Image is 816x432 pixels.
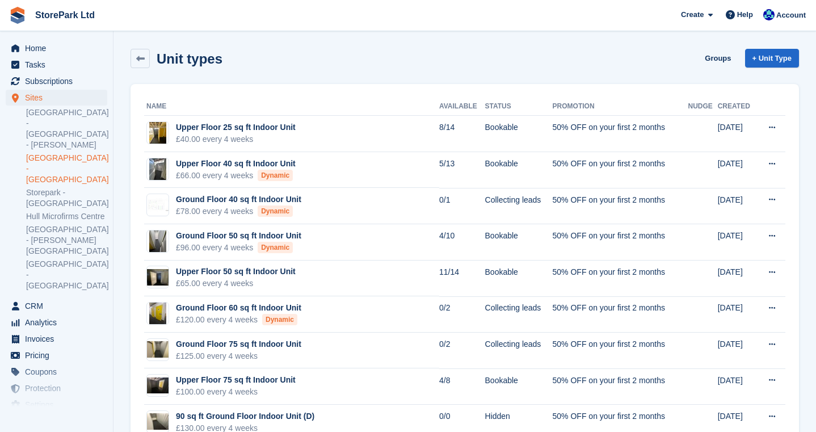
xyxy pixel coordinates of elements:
span: CRM [25,298,93,314]
td: Bookable [485,368,553,405]
div: Dynamic [258,170,293,181]
td: Collecting leads [485,188,553,224]
td: 50% OFF on your first 2 months [553,296,688,333]
a: menu [6,73,107,89]
td: [DATE] [718,188,757,224]
th: Promotion [553,98,688,116]
img: IMG_5048.jpeg [147,198,169,212]
span: Home [25,40,93,56]
td: 50% OFF on your first 2 months [553,188,688,224]
td: 4/10 [439,224,485,261]
span: Settings [25,397,93,413]
span: Protection [25,380,93,396]
td: Bookable [485,224,553,261]
span: Tasks [25,57,93,73]
span: Help [737,9,753,20]
th: Status [485,98,553,116]
div: £120.00 every 4 weeks [176,314,301,326]
td: 50% OFF on your first 2 months [553,116,688,152]
img: IMG_5092.jpeg [147,341,169,358]
td: [DATE] [718,261,757,297]
img: IMG_3204.jpeg [149,230,166,253]
td: 50% OFF on your first 2 months [553,224,688,261]
td: 50% OFF on your first 2 months [553,152,688,188]
div: Upper Floor 50 sq ft Indoor Unit [176,266,296,278]
div: £40.00 every 4 weeks [176,133,296,145]
img: IMG_6388.jpeg [149,121,166,144]
th: Created [718,98,757,116]
td: [DATE] [718,152,757,188]
td: [DATE] [718,368,757,405]
div: £65.00 every 4 weeks [176,278,296,290]
a: Groups [700,49,735,68]
a: Hull Microfirms Centre [26,211,107,222]
span: Subscriptions [25,73,93,89]
div: £125.00 every 4 weeks [176,350,301,362]
td: 0/2 [439,333,485,369]
div: Upper Floor 75 sq ft Indoor Unit [176,374,296,386]
span: Coupons [25,364,93,380]
div: Ground Floor 60 sq ft Indoor Unit [176,302,301,314]
div: Upper Floor 25 sq ft Indoor Unit [176,121,296,133]
a: menu [6,331,107,347]
span: Sites [25,90,93,106]
td: 5/13 [439,152,485,188]
div: £66.00 every 4 weeks [176,170,296,182]
td: 4/8 [439,368,485,405]
a: [GEOGRAPHIC_DATA] - [PERSON_NAME][GEOGRAPHIC_DATA] [26,224,107,257]
div: £100.00 every 4 weeks [176,386,296,398]
img: IMG_5093.jpeg [147,413,169,430]
td: Collecting leads [485,333,553,369]
img: IMG_7277.jpeg [149,158,166,181]
div: 90 sq ft Ground Floor Indoor Unit (D) [176,410,314,422]
a: menu [6,380,107,396]
td: Bookable [485,152,553,188]
span: Pricing [25,347,93,363]
th: Nudge [688,98,718,116]
a: [GEOGRAPHIC_DATA] - [GEOGRAPHIC_DATA] [26,153,107,185]
div: Dynamic [258,205,293,217]
div: Ground Floor 40 sq ft Indoor Unit [176,194,301,205]
div: £78.00 every 4 weeks [176,205,301,217]
div: £96.00 every 4 weeks [176,242,301,254]
div: Dynamic [258,242,293,253]
a: menu [6,40,107,56]
td: [DATE] [718,333,757,369]
td: [DATE] [718,116,757,152]
a: Storepark - [GEOGRAPHIC_DATA] [26,187,107,209]
a: StorePark Ltd [31,6,99,24]
td: 50% OFF on your first 2 months [553,368,688,405]
span: Account [776,10,806,21]
img: image.jpg [147,269,169,286]
td: Bookable [485,116,553,152]
a: menu [6,57,107,73]
a: menu [6,90,107,106]
a: menu [6,314,107,330]
td: [DATE] [718,224,757,261]
h2: Unit types [157,51,222,66]
a: [GEOGRAPHIC_DATA] - [GEOGRAPHIC_DATA] [26,259,107,291]
td: 11/14 [439,261,485,297]
div: Ground Floor 75 sq ft Indoor Unit [176,338,301,350]
div: Ground Floor 50 sq ft Indoor Unit [176,230,301,242]
span: Analytics [25,314,93,330]
a: + Unit Type [745,49,799,68]
td: 50% OFF on your first 2 months [553,333,688,369]
div: Dynamic [262,314,297,325]
td: Collecting leads [485,296,553,333]
span: Create [681,9,704,20]
th: Name [144,98,439,116]
a: menu [6,397,107,413]
td: Bookable [485,261,553,297]
td: [DATE] [718,296,757,333]
img: Donna [763,9,775,20]
a: menu [6,364,107,380]
img: IMG_5076.jpeg [149,302,166,325]
td: 0/1 [439,188,485,224]
a: menu [6,347,107,363]
a: [GEOGRAPHIC_DATA] - [GEOGRAPHIC_DATA] - [PERSON_NAME] [26,107,107,150]
img: image.jpg [147,378,169,394]
span: Invoices [25,331,93,347]
td: 8/14 [439,116,485,152]
td: 0/2 [439,296,485,333]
